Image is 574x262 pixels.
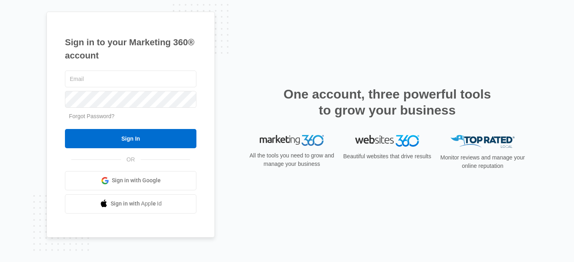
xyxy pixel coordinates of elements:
img: Top Rated Local [451,135,515,148]
p: All the tools you need to grow and manage your business [247,151,337,168]
span: Sign in with Google [112,176,161,185]
input: Sign In [65,129,196,148]
img: Websites 360 [355,135,419,147]
a: Sign in with Google [65,171,196,190]
h2: One account, three powerful tools to grow your business [281,86,493,118]
img: Marketing 360 [260,135,324,146]
a: Sign in with Apple Id [65,194,196,214]
p: Beautiful websites that drive results [342,152,432,161]
span: Sign in with Apple Id [111,200,162,208]
p: Monitor reviews and manage your online reputation [438,153,528,170]
h1: Sign in to your Marketing 360® account [65,36,196,62]
span: OR [121,155,141,164]
input: Email [65,71,196,87]
a: Forgot Password? [69,113,115,119]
